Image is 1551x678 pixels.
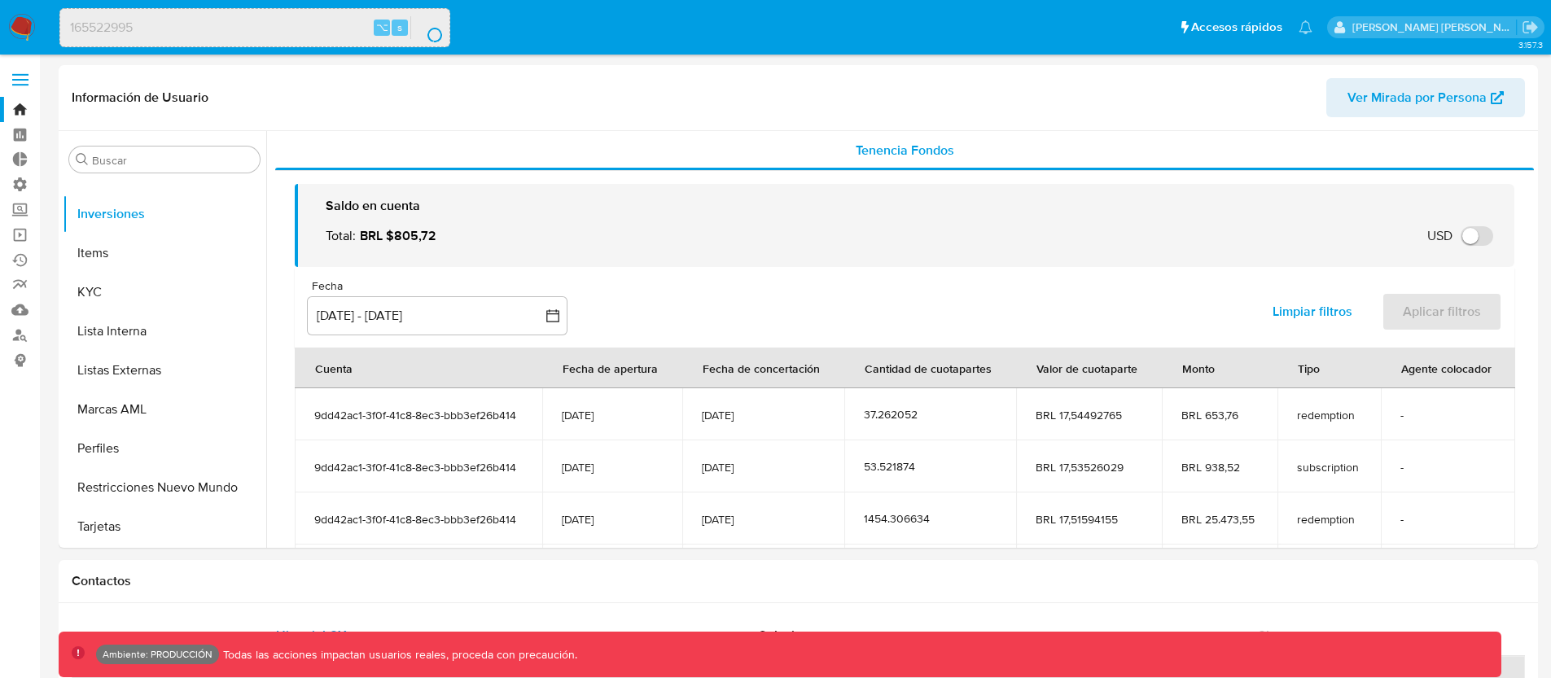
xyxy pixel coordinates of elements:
[1191,19,1282,36] span: Accesos rápidos
[376,20,388,35] span: ⌥
[410,16,444,39] button: search-icon
[72,573,1525,589] h1: Contactos
[1522,19,1539,36] a: Salir
[63,234,266,273] button: Items
[1299,20,1312,34] a: Notificaciones
[103,651,212,658] p: Ambiente: PRODUCCIÓN
[63,390,266,429] button: Marcas AML
[63,429,266,468] button: Perfiles
[63,312,266,351] button: Lista Interna
[60,17,449,38] input: Buscar usuario o caso...
[76,153,89,166] button: Buscar
[63,468,266,507] button: Restricciones Nuevo Mundo
[63,507,266,546] button: Tarjetas
[63,195,266,234] button: Inversiones
[1347,78,1487,117] span: Ver Mirada por Persona
[219,647,577,663] p: Todas las acciones impactan usuarios reales, proceda con precaución.
[276,626,347,645] span: Historial CX
[759,626,823,645] span: Soluciones
[1257,626,1285,645] span: Chat
[63,273,266,312] button: KYC
[92,153,253,168] input: Buscar
[1326,78,1525,117] button: Ver Mirada por Persona
[72,90,208,106] h1: Información de Usuario
[1352,20,1517,35] p: victor.david@mercadolibre.com.co
[397,20,402,35] span: s
[63,351,266,390] button: Listas Externas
